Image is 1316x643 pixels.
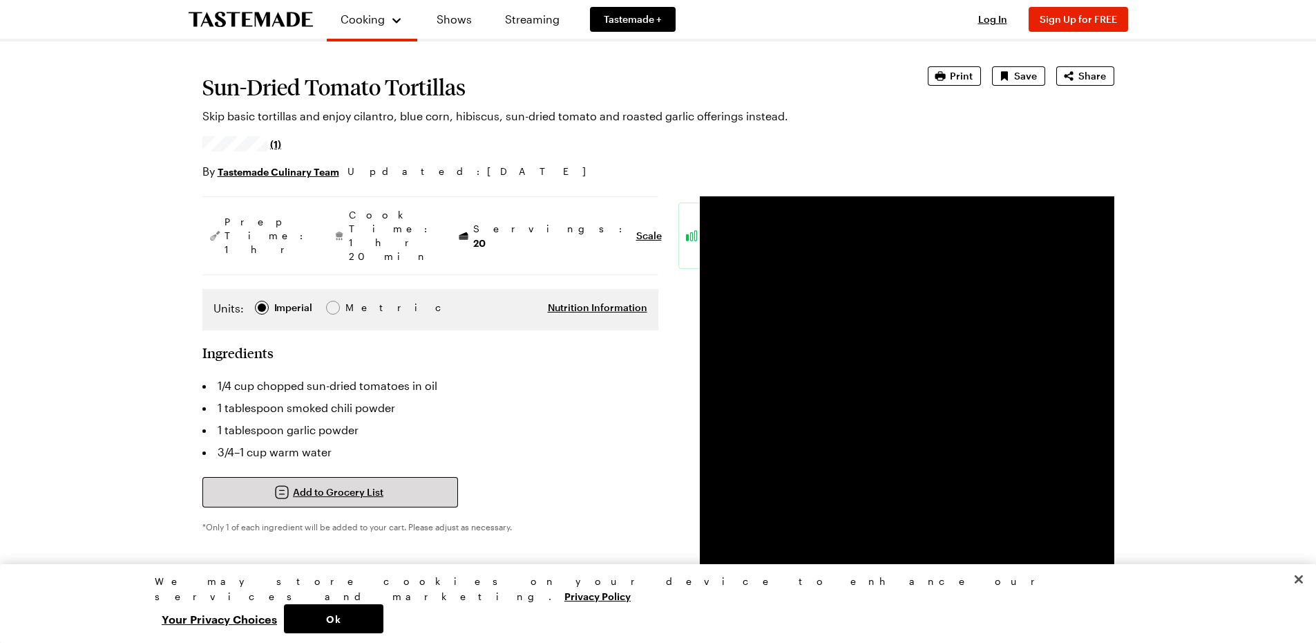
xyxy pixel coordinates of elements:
[978,13,1007,25] span: Log In
[213,300,244,317] label: Units:
[202,108,889,124] p: Skip basic tortillas and enjoy cilantro, blue corn, hibiscus, sun-dried tomato and roasted garlic...
[218,164,339,179] a: Tastemade Culinary Team
[1029,7,1128,32] button: Sign Up for FREE
[345,300,374,315] div: Metric
[202,397,658,419] li: 1 tablespoon smoked chili powder
[992,66,1045,86] button: Save recipe
[473,222,629,250] span: Servings:
[341,12,385,26] span: Cooking
[473,236,486,249] span: 20
[345,300,376,315] span: Metric
[604,12,662,26] span: Tastemade +
[202,477,458,507] button: Add to Grocery List
[1056,66,1114,86] button: Share
[202,344,274,361] h2: Ingredients
[349,208,435,263] span: Cook Time: 1 hr 20 min
[274,300,312,315] div: Imperial
[274,300,314,315] span: Imperial
[347,164,600,179] span: Updated : [DATE]
[950,69,973,83] span: Print
[155,574,1150,604] div: We may store cookies on your device to enhance our services and marketing.
[1040,13,1117,25] span: Sign Up for FREE
[590,7,676,32] a: Tastemade +
[213,300,374,319] div: Imperial Metric
[155,604,284,633] button: Your Privacy Choices
[202,441,658,463] li: 3/4–1 cup warm water
[700,196,1114,611] video-js: Video Player
[1284,564,1314,595] button: Close
[225,215,310,257] span: Prep Time: 1 hr
[341,6,403,33] button: Cooking
[965,12,1020,26] button: Log In
[202,75,889,100] h1: Sun-Dried Tomato Tortillas
[202,138,282,149] a: 5/5 stars from 1 reviews
[548,301,647,315] button: Nutrition Information
[284,604,383,633] button: Ok
[202,375,658,397] li: 1/4 cup chopped sun-dried tomatoes in oil
[202,163,339,180] p: By
[1078,69,1106,83] span: Share
[928,66,981,86] button: Print
[189,12,313,28] a: To Tastemade Home Page
[564,589,631,602] a: More information about your privacy, opens in a new tab
[270,137,281,151] span: (1)
[202,521,658,532] p: *Only 1 of each ingredient will be added to your cart. Please adjust as necessary.
[636,229,662,243] button: Scale
[293,485,383,499] span: Add to Grocery List
[1014,69,1037,83] span: Save
[155,574,1150,633] div: Privacy
[202,419,658,441] li: 1 tablespoon garlic powder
